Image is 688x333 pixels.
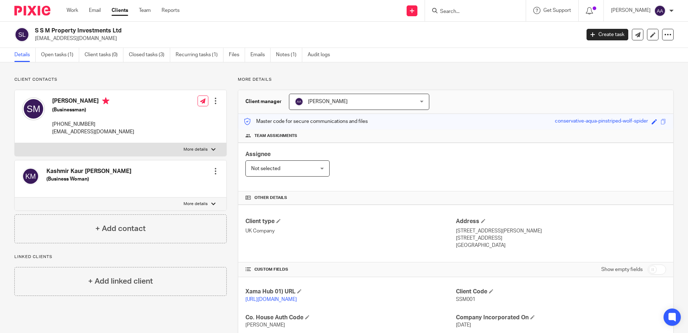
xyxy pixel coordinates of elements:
[22,97,45,120] img: svg%3E
[456,235,666,242] p: [STREET_ADDRESS]
[456,314,666,321] h4: Company Incorporated On
[52,106,134,114] h5: (Businessman)
[587,29,628,40] a: Create task
[85,48,123,62] a: Client tasks (0)
[162,7,180,14] a: Reports
[251,166,280,171] span: Not selected
[254,133,297,139] span: Team assignments
[245,288,456,296] h4: Xama Hub 01) URL
[244,118,368,125] p: Master code for secure communications and files
[456,242,666,249] p: [GEOGRAPHIC_DATA]
[129,48,170,62] a: Closed tasks (3)
[250,48,271,62] a: Emails
[67,7,78,14] a: Work
[295,97,303,106] img: svg%3E
[14,6,50,15] img: Pixie
[245,218,456,225] h4: Client type
[543,8,571,13] span: Get Support
[229,48,245,62] a: Files
[238,77,674,83] p: More details
[52,121,134,128] p: [PHONE_NUMBER]
[139,7,151,14] a: Team
[456,297,475,302] span: SSM001
[308,99,348,104] span: [PERSON_NAME]
[555,117,648,126] div: conservative-aqua-pinstriped-wolf-spider
[611,7,651,14] p: [PERSON_NAME]
[89,7,101,14] a: Email
[46,176,131,183] h5: (Business Woman)
[112,7,128,14] a: Clients
[184,147,208,152] p: More details
[245,98,282,105] h3: Client manager
[22,168,39,185] img: svg%3E
[41,48,79,62] a: Open tasks (1)
[14,254,227,260] p: Linked clients
[176,48,223,62] a: Recurring tasks (1)
[245,297,297,302] a: [URL][DOMAIN_NAME]
[254,195,287,201] span: Other details
[245,151,271,157] span: Assignee
[14,48,36,62] a: Details
[95,223,146,234] h4: + Add contact
[102,97,109,105] i: Primary
[52,128,134,136] p: [EMAIL_ADDRESS][DOMAIN_NAME]
[654,5,666,17] img: svg%3E
[245,227,456,235] p: UK Company
[601,266,643,273] label: Show empty fields
[46,168,131,175] h4: Kashmir Kaur [PERSON_NAME]
[308,48,335,62] a: Audit logs
[35,35,576,42] p: [EMAIL_ADDRESS][DOMAIN_NAME]
[456,323,471,328] span: [DATE]
[88,276,153,287] h4: + Add linked client
[456,288,666,296] h4: Client Code
[456,227,666,235] p: [STREET_ADDRESS][PERSON_NAME]
[245,314,456,321] h4: Co. House Auth Code
[245,323,285,328] span: [PERSON_NAME]
[245,267,456,272] h4: CUSTOM FIELDS
[439,9,504,15] input: Search
[35,27,467,35] h2: S S M Property Investments Ltd
[184,201,208,207] p: More details
[14,77,227,83] p: Client contacts
[456,218,666,225] h4: Address
[14,27,30,42] img: svg%3E
[52,97,134,106] h4: [PERSON_NAME]
[276,48,302,62] a: Notes (1)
